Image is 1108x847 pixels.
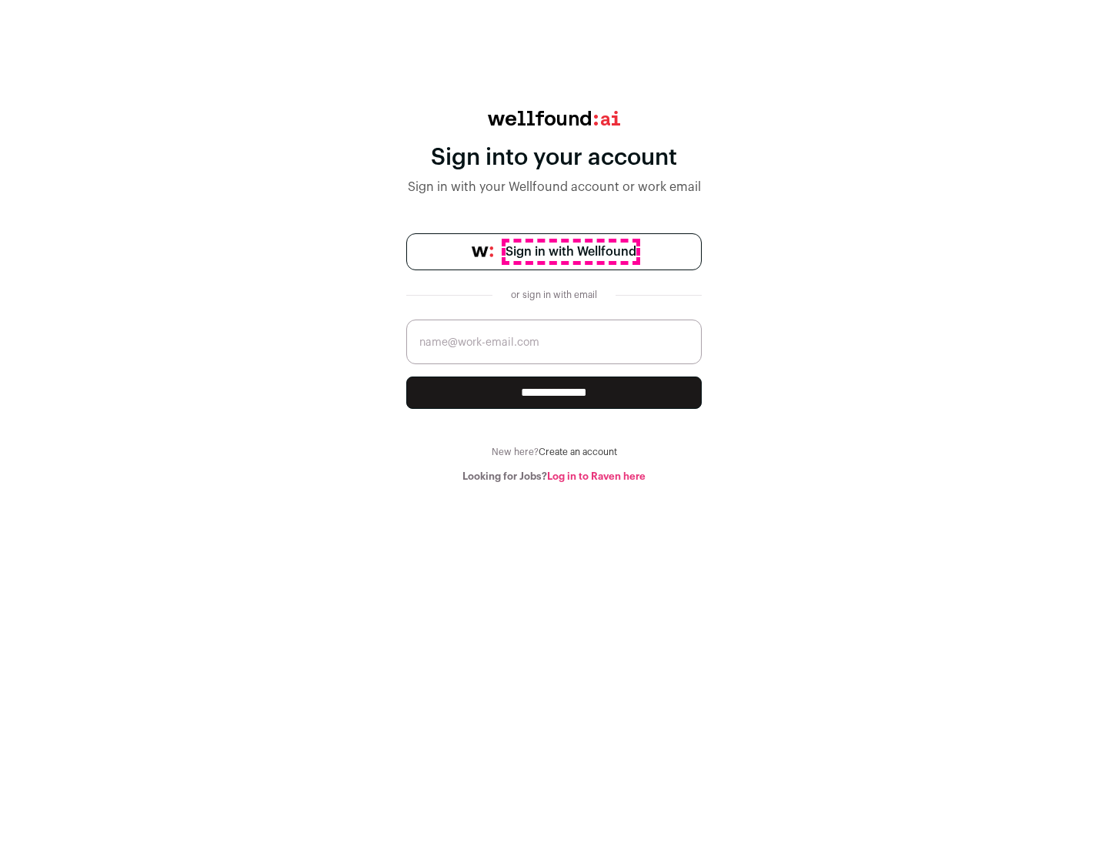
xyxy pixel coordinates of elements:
[406,233,702,270] a: Sign in with Wellfound
[472,246,493,257] img: wellfound-symbol-flush-black-fb3c872781a75f747ccb3a119075da62bfe97bd399995f84a933054e44a575c4.png
[539,447,617,457] a: Create an account
[488,111,620,126] img: wellfound:ai
[406,178,702,196] div: Sign in with your Wellfound account or work email
[506,243,636,261] span: Sign in with Wellfound
[406,320,702,364] input: name@work-email.com
[547,471,646,481] a: Log in to Raven here
[406,470,702,483] div: Looking for Jobs?
[406,144,702,172] div: Sign into your account
[505,289,603,301] div: or sign in with email
[406,446,702,458] div: New here?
